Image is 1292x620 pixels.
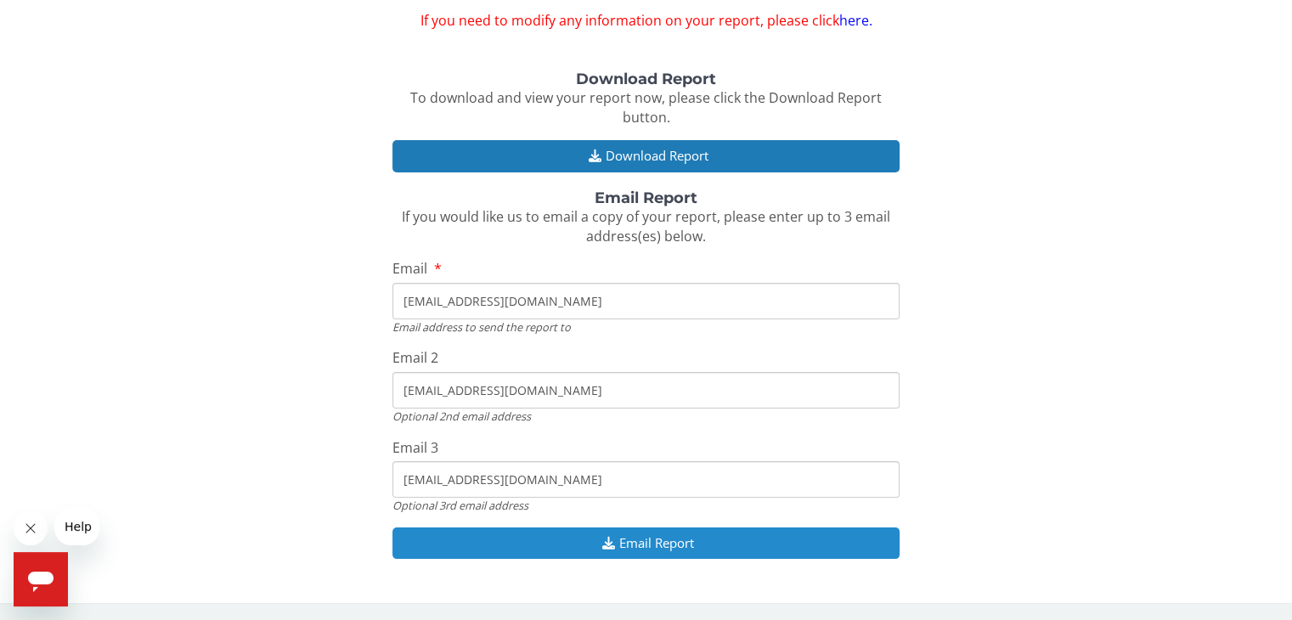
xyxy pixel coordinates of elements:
div: Email address to send the report to [392,319,899,335]
div: Optional 3rd email address [392,498,899,513]
span: To download and view your report now, please click the Download Report button. [410,88,882,127]
a: here. [838,11,872,30]
iframe: Message from company [54,508,99,545]
span: Email [392,259,427,278]
button: Email Report [392,527,899,559]
strong: Download Report [576,70,716,88]
span: If you would like us to email a copy of your report, please enter up to 3 email address(es) below. [402,207,890,245]
button: Download Report [392,140,899,172]
strong: Email Report [595,189,697,207]
span: Email 3 [392,438,438,457]
div: Optional 2nd email address [392,409,899,424]
span: Email 2 [392,348,438,367]
span: If you need to modify any information on your report, please click [392,11,899,31]
iframe: Close message [14,511,48,545]
iframe: Button to launch messaging window [14,552,68,606]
